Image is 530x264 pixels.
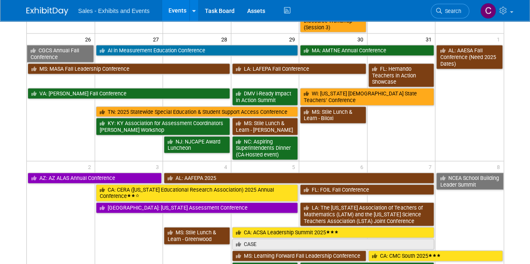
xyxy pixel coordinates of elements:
a: NCEA School Building Leader Summit [436,173,503,190]
a: FL: Hernando Teachers in Action Showcase [368,64,434,87]
span: Sales - Exhibits and Events [78,8,150,14]
a: WI: [US_STATE] [DEMOGRAPHIC_DATA] State Teachers’ Conference [300,88,434,105]
a: VA: [PERSON_NAME] Fall Conference [28,88,230,99]
a: DMV i-Ready Impact in Action Summit [232,88,298,105]
a: FL: FOIL Fall Conference [300,185,434,195]
a: MS: Stile Lunch & Learn - Biloxi [300,107,366,124]
a: AL: AAESA Fall Conference (Need 2025 Dates) [436,45,502,69]
a: LA: LAFEPA Fall Conference [232,64,366,74]
a: CASE [232,239,434,250]
a: KY: KY Association for Assessment Coordinators [PERSON_NAME] Workshop [96,118,230,135]
span: 1 [496,34,504,44]
span: 29 [288,34,299,44]
span: 31 [424,34,435,44]
span: 26 [84,34,95,44]
span: 8 [496,161,504,172]
span: 3 [155,161,163,172]
a: TN: 2025 Statewide Special Education & Student Support Access Conference [96,107,298,118]
a: AL: AAFEPA 2025 [164,173,434,184]
a: CA: CERA ([US_STATE] Educational Research Association) 2025 Annual Conference [96,185,298,202]
a: NC: Aspiring Superintendents Dinner (CA-Hosted event) [232,136,298,160]
a: MS: Learning Forward Fall Leadership Conference [232,251,366,261]
span: 4 [223,161,231,172]
span: 5 [291,161,299,172]
a: LA: The [US_STATE] Association of Teachers of Mathematics (LATM) and the [US_STATE] Science Teach... [300,202,434,226]
a: [GEOGRAPHIC_DATA]: [US_STATE] Assessment Conference [96,202,298,213]
span: Search [442,8,461,14]
a: CGCS Annual Fall Conference [27,45,94,62]
a: MA: AMTNE Annual Conference [300,45,434,56]
a: MS: Stile Lunch & Learn - Greenwood [164,227,230,244]
a: CA: CMC South 2025 [368,251,503,261]
a: Search [431,4,469,18]
span: 7 [427,161,435,172]
span: 2 [87,161,95,172]
span: 6 [359,161,367,172]
img: Christine Lurz [480,3,496,19]
img: ExhibitDay [26,7,68,15]
a: MS: Stile Lunch & Learn - [PERSON_NAME] [232,118,298,135]
a: AI in Measurement Education Conference [96,45,298,56]
span: 30 [357,34,367,44]
a: CA: ACSA Leadership Summit 2025 [232,227,434,238]
span: 28 [220,34,231,44]
span: 27 [152,34,163,44]
a: AZ: AZ ALAS Annual Conference [28,173,162,184]
a: MS: MASA Fall Leadership Conference [28,64,230,74]
a: NJ: NJCAPE Award Luncheon [164,136,230,154]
